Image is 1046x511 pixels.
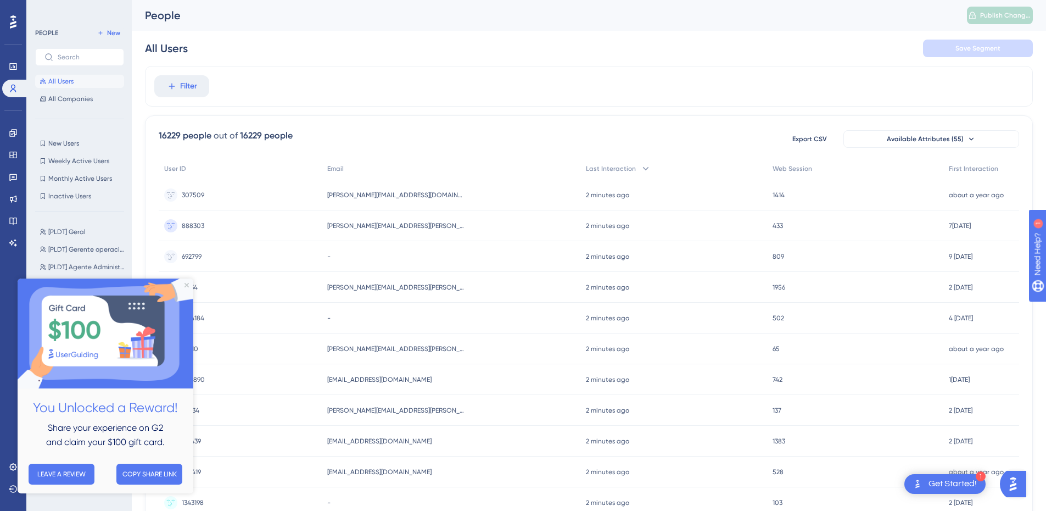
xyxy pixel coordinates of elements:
button: Publish Changes [967,7,1033,24]
span: [PLDT] Agente Administrativo [48,263,126,271]
span: [PERSON_NAME][EMAIL_ADDRESS][PERSON_NAME][DOMAIN_NAME] [327,283,465,292]
button: Export CSV [782,130,837,148]
span: Filter [180,80,197,93]
span: 307509 [182,191,204,199]
button: [PLDT] Coordenador Operacional [35,278,131,291]
div: 16229 people [159,129,211,142]
span: 137 [773,406,781,415]
span: Need Help? [26,3,69,16]
span: Last Interaction [586,164,636,173]
div: PEOPLE [35,29,58,37]
span: [PERSON_NAME][EMAIL_ADDRESS][DOMAIN_NAME] [327,191,465,199]
button: Inactive Users [35,190,124,203]
time: 2 minutes ago [586,345,629,353]
span: [PERSON_NAME][EMAIL_ADDRESS][PERSON_NAME][DOMAIN_NAME] [327,345,465,353]
span: 502 [773,314,784,323]
span: 692799 [182,252,202,261]
time: 2 [DATE] [949,284,972,291]
span: Monthly Active Users [48,174,112,183]
time: about a year ago [949,345,1004,353]
span: Weekly Active Users [48,157,109,165]
div: Get Started! [928,478,977,490]
button: Save Segment [923,40,1033,57]
button: Monthly Active Users [35,172,124,185]
span: 742 [773,375,782,384]
time: 2 minutes ago [586,468,629,476]
time: 4 [DATE] [949,314,973,322]
button: [PLDT] Agente Administrativo [35,260,131,274]
span: Available Attributes (55) [887,135,964,143]
time: 9 [DATE] [949,253,972,260]
time: about a year ago [949,191,1004,199]
div: out of [214,129,238,142]
div: 1 [976,471,986,481]
button: All Companies [35,92,124,105]
div: 16229 people [240,129,293,142]
span: 809 [773,252,784,261]
span: and claim your $100 gift card. [29,158,147,169]
span: 103 [773,498,782,507]
span: Save Segment [955,44,1000,53]
time: 1[DATE] [949,376,970,384]
span: [PLDT] Gerente operacional [48,245,126,254]
span: 1343198 [182,498,204,507]
time: 2 minutes ago [586,253,629,260]
span: - [327,252,331,261]
button: New Users [35,137,124,150]
time: 2 minutes ago [586,191,629,199]
div: All Users [145,41,188,56]
button: COPY SHARE LINK [99,185,165,206]
span: Email [327,164,344,173]
span: - [327,314,331,323]
span: [EMAIL_ADDRESS][DOMAIN_NAME] [327,468,432,476]
div: Close Preview [167,4,171,9]
span: [PERSON_NAME][EMAIL_ADDRESS][PERSON_NAME][DOMAIN_NAME] [327,221,465,230]
button: [PLDT] Gerente operacional [35,243,131,256]
span: 888303 [182,221,204,230]
span: Web Session [773,164,812,173]
img: launcher-image-alternative-text [911,477,924,491]
button: LEAVE A REVIEW [11,185,77,206]
span: 65 [773,345,780,353]
h2: You Unlocked a Reward! [9,119,167,140]
time: 7[DATE] [949,222,971,230]
span: [EMAIL_ADDRESS][DOMAIN_NAME] [327,375,432,384]
time: 2 minutes ago [586,376,629,384]
button: All Users [35,75,124,88]
span: Share your experience on G2 [30,144,146,154]
span: [PERSON_NAME][EMAIL_ADDRESS][PERSON_NAME][DOMAIN_NAME] [327,406,465,415]
iframe: UserGuiding AI Assistant Launcher [1000,468,1033,501]
div: 1 [76,5,80,14]
button: [PLDT] Geral [35,225,131,238]
time: 2 minutes ago [586,499,629,507]
button: Filter [154,75,209,97]
span: Publish Changes [980,11,1032,20]
span: New Users [48,139,79,148]
span: 1414 [773,191,785,199]
input: Search [58,53,115,61]
span: 1956 [773,283,785,292]
div: People [145,8,939,23]
span: 1383 [773,437,785,446]
span: [PLDT] Geral [48,227,86,236]
time: 2 minutes ago [586,437,629,445]
span: 433 [773,221,783,230]
span: All Companies [48,95,93,103]
time: 2 [DATE] [949,407,972,414]
time: 2 minutes ago [586,314,629,322]
span: Inactive Users [48,192,91,201]
time: 2 minutes ago [586,284,629,291]
time: about a year ago [949,468,1004,476]
span: [EMAIL_ADDRESS][DOMAIN_NAME] [327,437,432,446]
span: All Users [48,77,74,86]
span: - [327,498,331,507]
time: 2 [DATE] [949,437,972,445]
button: New [93,26,124,40]
time: 2 minutes ago [586,222,629,230]
span: New [107,29,120,37]
time: 2 minutes ago [586,407,629,414]
button: Available Attributes (55) [843,130,1019,148]
span: 560890 [182,375,205,384]
span: 528 [773,468,784,476]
